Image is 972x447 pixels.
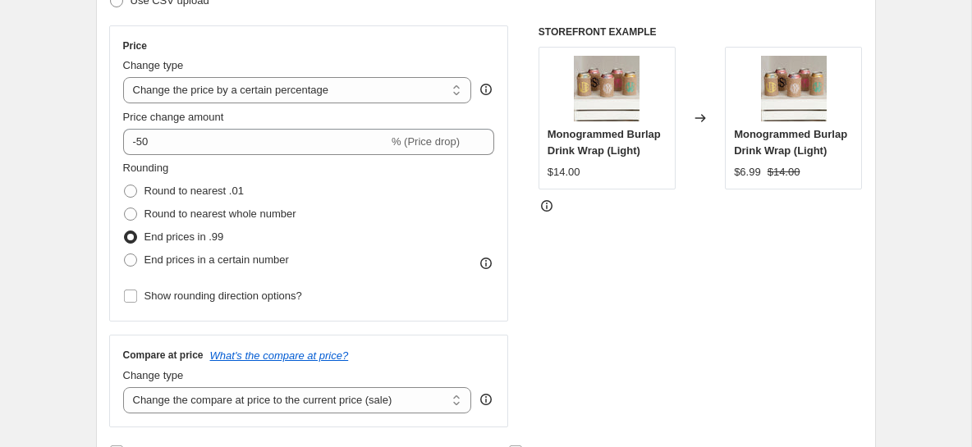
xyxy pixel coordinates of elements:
div: $6.99 [734,164,761,180]
input: -15 [123,129,388,155]
span: Rounding [123,162,169,174]
button: What's the compare at price? [210,349,349,362]
span: Show rounding direction options? [144,290,302,302]
span: Change type [123,59,184,71]
img: Monogrammed-Burlap-Drink-Wrap_37ac0775-dec7-4a08-b2e8-776f906aae5c_80x.jpg [761,56,827,121]
strike: $14.00 [768,164,800,180]
span: Change type [123,369,184,381]
div: $14.00 [548,164,580,180]
h3: Compare at price [123,349,204,362]
div: help [478,81,494,98]
span: % (Price drop) [392,135,460,148]
span: Price change amount [123,111,224,123]
span: Monogrammed Burlap Drink Wrap (Light) [734,128,847,157]
img: Monogrammed-Burlap-Drink-Wrap_37ac0775-dec7-4a08-b2e8-776f906aae5c_80x.jpg [574,56,640,121]
h6: STOREFRONT EXAMPLE [539,25,863,39]
span: End prices in a certain number [144,253,289,266]
h3: Price [123,39,147,52]
span: End prices in .99 [144,230,224,243]
span: Round to nearest .01 [144,185,244,197]
span: Round to nearest whole number [144,208,296,220]
span: Monogrammed Burlap Drink Wrap (Light) [548,128,661,157]
div: help [478,391,494,408]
